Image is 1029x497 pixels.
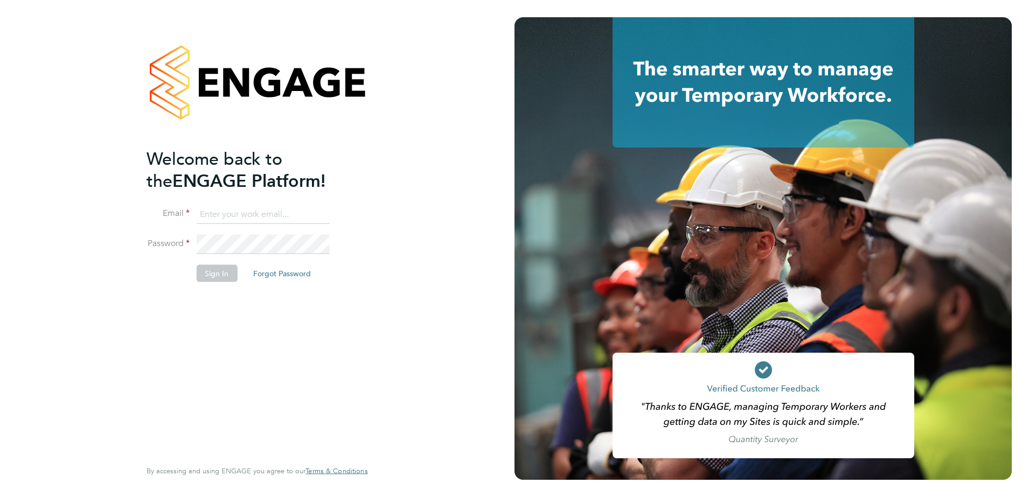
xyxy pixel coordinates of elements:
[147,208,190,219] label: Email
[305,466,367,475] span: Terms & Conditions
[196,205,329,224] input: Enter your work email...
[196,264,237,282] button: Sign In
[147,148,282,191] span: Welcome back to the
[147,466,367,475] span: By accessing and using ENGAGE you agree to our
[147,148,357,192] h2: ENGAGE Platform!
[305,467,367,475] a: Terms & Conditions
[147,238,190,249] label: Password
[245,264,319,282] button: Forgot Password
